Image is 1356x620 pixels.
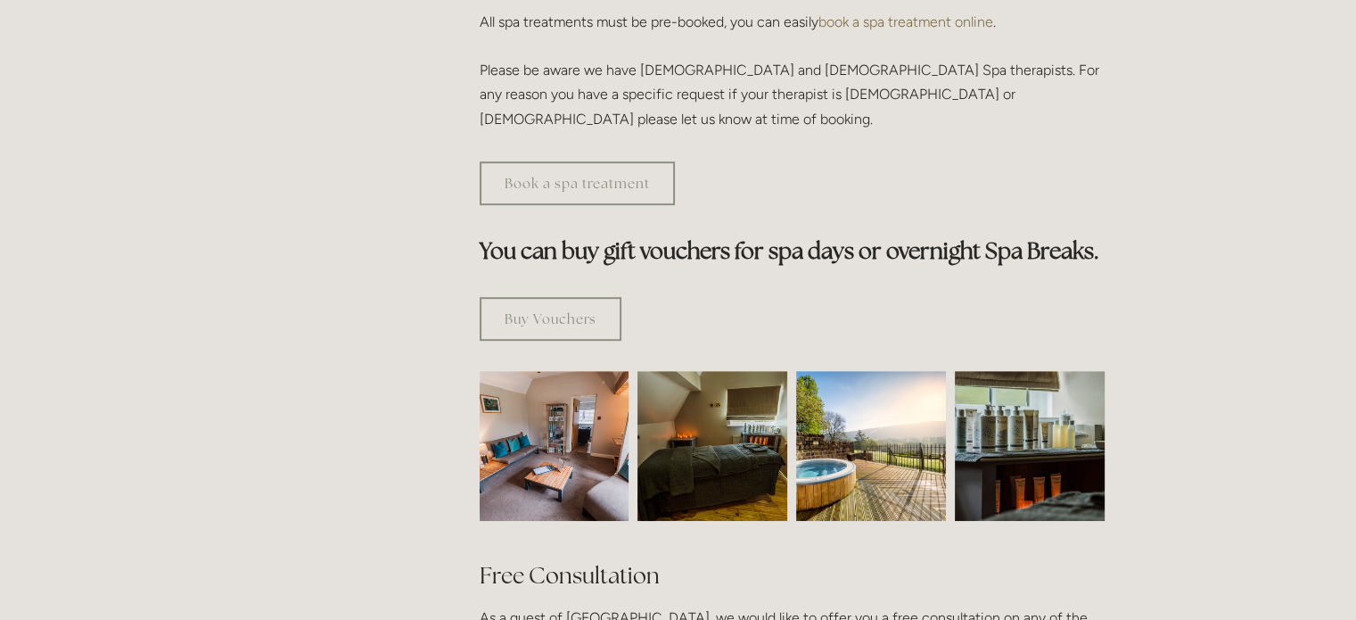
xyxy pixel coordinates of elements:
a: Buy Vouchers [480,297,621,341]
a: book a spa treatment online [818,13,993,30]
img: Outdoor jacuzzi with a view of the Peak District, Losehill House Hotel and Spa [796,371,946,521]
img: Waiting room, spa room, Losehill House Hotel and Spa [442,371,667,521]
img: Spa room, Losehill House Hotel and Spa [600,371,825,521]
strong: You can buy gift vouchers for spa days or overnight Spa Breaks. [480,236,1099,265]
img: Body creams in the spa room, Losehill House Hotel and Spa [917,371,1142,521]
h2: Free Consultation [480,560,1105,591]
p: All spa treatments must be pre-booked, you can easily . Please be aware we have [DEMOGRAPHIC_DATA... [480,10,1105,131]
a: Book a spa treatment [480,161,675,205]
